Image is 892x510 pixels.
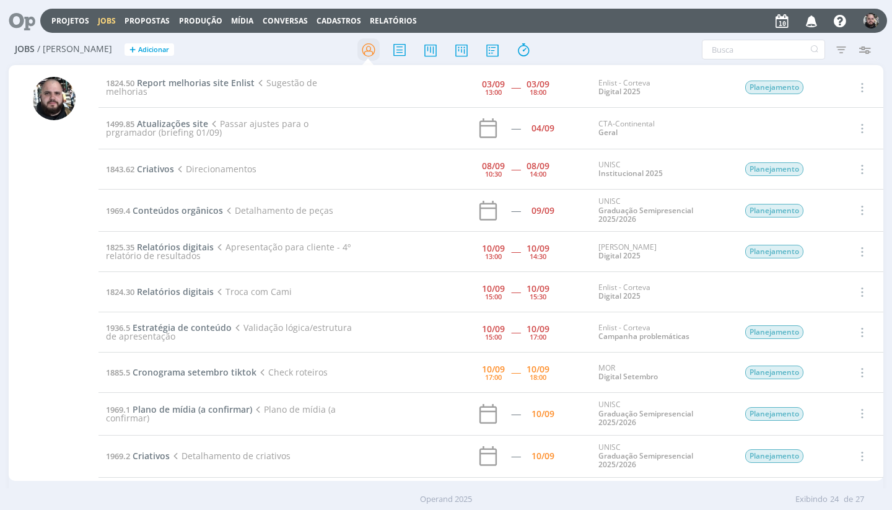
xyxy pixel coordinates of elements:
div: UNISC [598,197,726,224]
span: Direcionamentos [174,163,256,175]
div: 17:00 [485,374,502,380]
span: / [PERSON_NAME] [37,44,112,55]
div: 18:00 [530,89,546,95]
span: Planejamento [745,366,803,379]
div: 10/09 [527,365,549,374]
span: Criativos [133,450,170,462]
img: G [32,77,76,120]
div: [PERSON_NAME] [598,243,726,261]
div: 03/09 [527,80,549,89]
span: ----- [511,366,520,378]
a: Graduação Semipresencial 2025/2026 [598,451,693,470]
div: 10/09 [482,244,505,253]
span: 1843.62 [106,164,134,175]
button: Jobs [94,16,120,26]
span: Check roteiros [256,366,327,378]
button: Projetos [48,16,93,26]
a: 1824.50Report melhorias site Enlist [106,77,255,89]
span: Sugestão de melhorias [106,77,317,97]
div: 14:00 [530,170,546,177]
div: 08/09 [482,162,505,170]
a: Graduação Semipresencial 2025/2026 [598,205,693,224]
span: 1969.2 [106,451,130,462]
a: Digital 2025 [598,86,641,97]
a: Mídia [231,15,253,26]
div: 15:00 [485,333,502,340]
span: ----- [511,163,520,175]
span: ----- [511,245,520,257]
span: Planejamento [745,407,803,421]
input: Busca [702,40,825,59]
button: Propostas [121,16,173,26]
button: Conversas [259,16,312,26]
a: 1824.30Relatórios digitais [106,286,214,297]
button: Produção [175,16,226,26]
div: UNISC [598,400,726,427]
span: Adicionar [138,46,169,54]
a: Conversas [263,15,308,26]
span: 1824.30 [106,286,134,297]
span: Planejamento [745,204,803,218]
div: 14:30 [530,253,546,260]
div: UNISC [598,443,726,470]
a: Digital 2025 [598,291,641,301]
div: 13:00 [485,89,502,95]
span: Troca com Cami [214,286,291,297]
span: Plano de mídia (a confirmar) [106,403,335,424]
div: 09/09 [531,206,554,215]
span: Propostas [125,15,170,26]
div: 10/09 [482,325,505,333]
span: Detalhamento de criativos [170,450,290,462]
a: 1936.5Estratégia de conteúdo [106,322,232,333]
div: ----- [511,410,520,418]
button: Mídia [227,16,257,26]
a: Graduação Semipresencial 2025/2026 [598,408,693,428]
span: de [844,493,853,506]
div: MOR [598,364,726,382]
a: Relatórios [370,15,417,26]
span: Planejamento [745,245,803,258]
div: 15:00 [485,293,502,300]
span: Relatórios digitais [137,286,214,297]
button: Cadastros [313,16,365,26]
a: 1499.85Atualizações site [106,118,208,130]
div: 04/09 [531,124,554,133]
span: Planejamento [745,325,803,339]
div: 10/09 [482,284,505,293]
span: ----- [511,81,520,93]
a: 1969.4Conteúdos orgânicos [106,204,223,216]
div: 10/09 [527,325,549,333]
div: ----- [511,206,520,215]
a: 1969.2Criativos [106,450,170,462]
span: 1969.4 [106,205,130,216]
span: Validação lógica/estrutura de apresentação [106,322,351,342]
div: Enlist - Corteva [598,79,726,97]
a: 1825.35Relatórios digitais [106,241,214,253]
div: 10/09 [531,452,554,460]
span: Apresentação para cliente - 4º relatório de resultados [106,241,350,262]
span: Plano de mídia (a confirmar) [133,403,252,415]
div: 10/09 [527,244,549,253]
div: Enlist - Corteva [598,323,726,341]
span: Atualizações site [137,118,208,130]
a: Projetos [51,15,89,26]
div: 10/09 [531,410,554,418]
a: Digital Setembro [598,371,658,382]
span: 1824.50 [106,77,134,89]
span: Criativos [137,163,174,175]
div: 10/09 [482,365,505,374]
span: 1969.1 [106,404,130,415]
span: 27 [855,493,864,506]
span: ----- [511,326,520,338]
span: Exibindo [795,493,828,506]
span: Passar ajustes para o prgramador (briefing 01/09) [106,118,308,138]
a: Produção [179,15,222,26]
span: + [129,43,136,56]
span: 1825.35 [106,242,134,253]
span: Planejamento [745,81,803,94]
div: 10/09 [527,284,549,293]
span: Planejamento [745,449,803,463]
span: Estratégia de conteúdo [133,322,232,333]
div: ----- [511,452,520,460]
span: 24 [830,493,839,506]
